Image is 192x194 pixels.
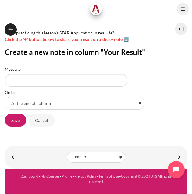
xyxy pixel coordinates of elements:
a: Privacy Policy [74,174,97,178]
input: Save [5,114,26,127]
a: Dashboard [20,174,38,178]
div: • • • • • [15,174,177,185]
a: Lesson 3 Videos (13 min.) ► [172,151,184,163]
a: Copyright © 2024 BTS All rights reserved [89,174,172,184]
h2: Create a new note in column "Your Result" [5,47,187,57]
a: Architeck Architeck [90,3,102,15]
a: Terms of Use [98,174,119,178]
a: ◄ Check-Up Quiz 1 [8,151,20,163]
label: Order [5,90,15,95]
a: My Courses [41,174,59,178]
span: Done practicing this lesson’s STAR Application in real life? [5,30,114,35]
a: Profile [62,174,72,178]
label: Message [5,67,21,72]
input: Cancel [29,114,55,127]
span: Click the “+” button below to share your result on a sticky note.⬇️ [5,37,129,42]
img: Architeck [92,5,100,14]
